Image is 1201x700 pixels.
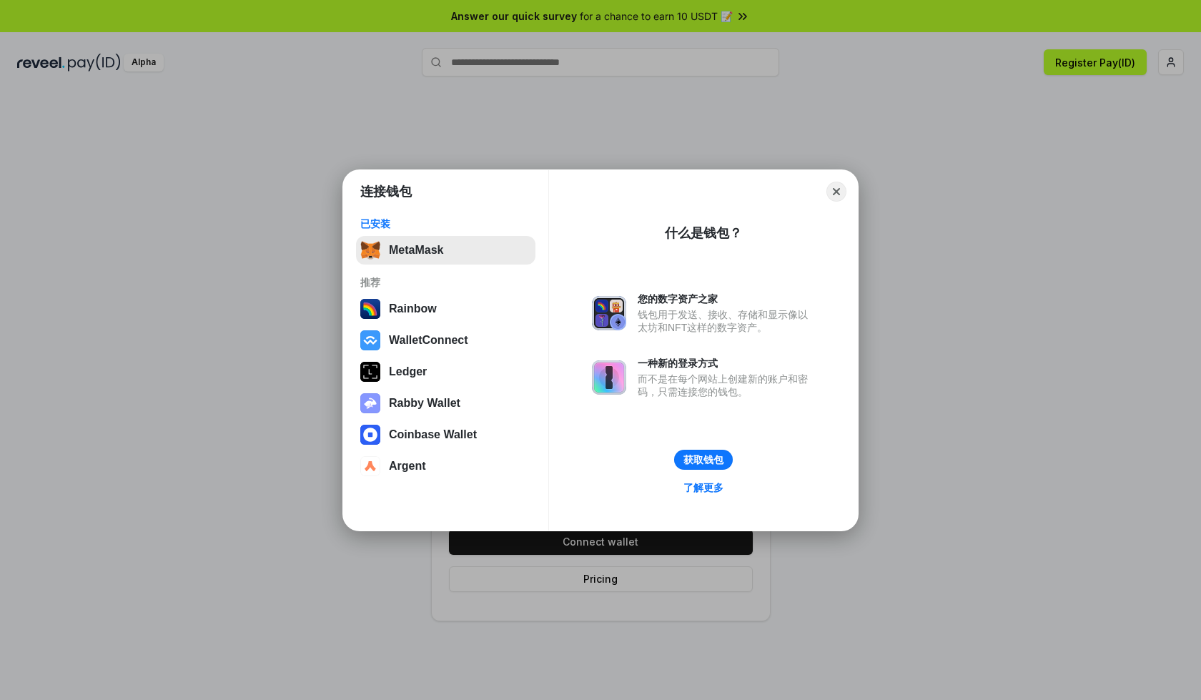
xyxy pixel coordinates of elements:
[683,453,723,466] div: 获取钱包
[356,420,535,449] button: Coinbase Wallet
[389,302,437,315] div: Rainbow
[360,393,380,413] img: svg+xml,%3Csvg%20xmlns%3D%22http%3A%2F%2Fwww.w3.org%2F2000%2Fsvg%22%20fill%3D%22none%22%20viewBox...
[592,360,626,395] img: svg+xml,%3Csvg%20xmlns%3D%22http%3A%2F%2Fwww.w3.org%2F2000%2Fsvg%22%20fill%3D%22none%22%20viewBox...
[674,450,733,470] button: 获取钱包
[360,330,380,350] img: svg+xml,%3Csvg%20width%3D%2228%22%20height%3D%2228%22%20viewBox%3D%220%200%2028%2028%22%20fill%3D...
[360,425,380,445] img: svg+xml,%3Csvg%20width%3D%2228%22%20height%3D%2228%22%20viewBox%3D%220%200%2028%2028%22%20fill%3D...
[356,295,535,323] button: Rainbow
[638,292,815,305] div: 您的数字资产之家
[360,456,380,476] img: svg+xml,%3Csvg%20width%3D%2228%22%20height%3D%2228%22%20viewBox%3D%220%200%2028%2028%22%20fill%3D...
[360,240,380,260] img: svg+xml,%3Csvg%20fill%3D%22none%22%20height%3D%2233%22%20viewBox%3D%220%200%2035%2033%22%20width%...
[389,244,443,257] div: MetaMask
[356,326,535,355] button: WalletConnect
[665,225,742,242] div: 什么是钱包？
[683,481,723,494] div: 了解更多
[360,362,380,382] img: svg+xml,%3Csvg%20xmlns%3D%22http%3A%2F%2Fwww.w3.org%2F2000%2Fsvg%22%20width%3D%2228%22%20height%3...
[389,397,460,410] div: Rabby Wallet
[638,308,815,334] div: 钱包用于发送、接收、存储和显示像以太坊和NFT这样的数字资产。
[356,358,535,386] button: Ledger
[389,428,477,441] div: Coinbase Wallet
[389,365,427,378] div: Ledger
[360,299,380,319] img: svg+xml,%3Csvg%20width%3D%22120%22%20height%3D%22120%22%20viewBox%3D%220%200%20120%20120%22%20fil...
[592,296,626,330] img: svg+xml,%3Csvg%20xmlns%3D%22http%3A%2F%2Fwww.w3.org%2F2000%2Fsvg%22%20fill%3D%22none%22%20viewBox...
[826,182,846,202] button: Close
[360,217,531,230] div: 已安装
[356,389,535,418] button: Rabby Wallet
[389,334,468,347] div: WalletConnect
[638,357,815,370] div: 一种新的登录方式
[389,460,426,473] div: Argent
[356,236,535,265] button: MetaMask
[356,452,535,480] button: Argent
[360,276,531,289] div: 推荐
[675,478,732,497] a: 了解更多
[638,373,815,398] div: 而不是在每个网站上创建新的账户和密码，只需连接您的钱包。
[360,183,412,200] h1: 连接钱包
